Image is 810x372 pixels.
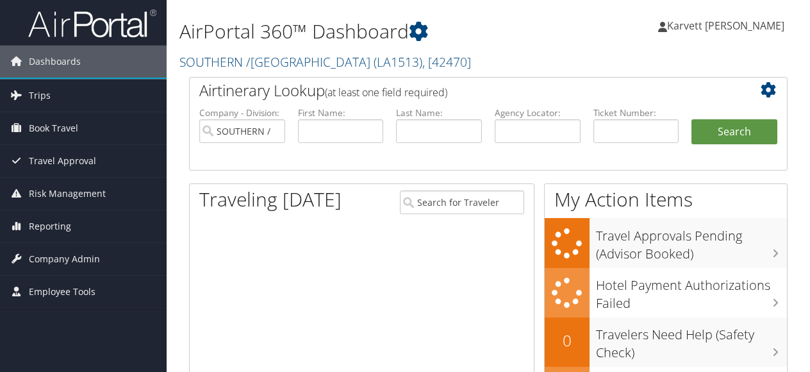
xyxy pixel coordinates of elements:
[29,210,71,242] span: Reporting
[29,276,95,308] span: Employee Tools
[29,145,96,177] span: Travel Approval
[596,270,787,312] h3: Hotel Payment Authorizations Failed
[596,319,787,362] h3: Travelers Need Help (Safety Check)
[199,106,285,119] label: Company - Division:
[495,106,581,119] label: Agency Locator:
[396,106,482,119] label: Last Name:
[545,218,787,267] a: Travel Approvals Pending (Advisor Booked)
[400,190,524,214] input: Search for Traveler
[596,221,787,263] h3: Travel Approvals Pending (Advisor Booked)
[325,85,447,99] span: (at least one field required)
[199,80,727,101] h2: Airtinerary Lookup
[545,268,787,317] a: Hotel Payment Authorizations Failed
[29,243,100,275] span: Company Admin
[422,53,471,71] span: , [ 42470 ]
[29,112,78,144] span: Book Travel
[545,330,590,351] h2: 0
[545,317,787,367] a: 0Travelers Need Help (Safety Check)
[199,186,342,213] h1: Traveling [DATE]
[179,18,591,45] h1: AirPortal 360™ Dashboard
[593,106,679,119] label: Ticket Number:
[29,80,51,112] span: Trips
[28,8,156,38] img: airportal-logo.png
[179,53,471,71] a: SOUTHERN /[GEOGRAPHIC_DATA]
[29,178,106,210] span: Risk Management
[374,53,422,71] span: ( LA1513 )
[298,106,384,119] label: First Name:
[545,186,787,213] h1: My Action Items
[691,119,777,145] button: Search
[29,46,81,78] span: Dashboards
[667,19,784,33] span: Karvett [PERSON_NAME]
[658,6,797,45] a: Karvett [PERSON_NAME]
